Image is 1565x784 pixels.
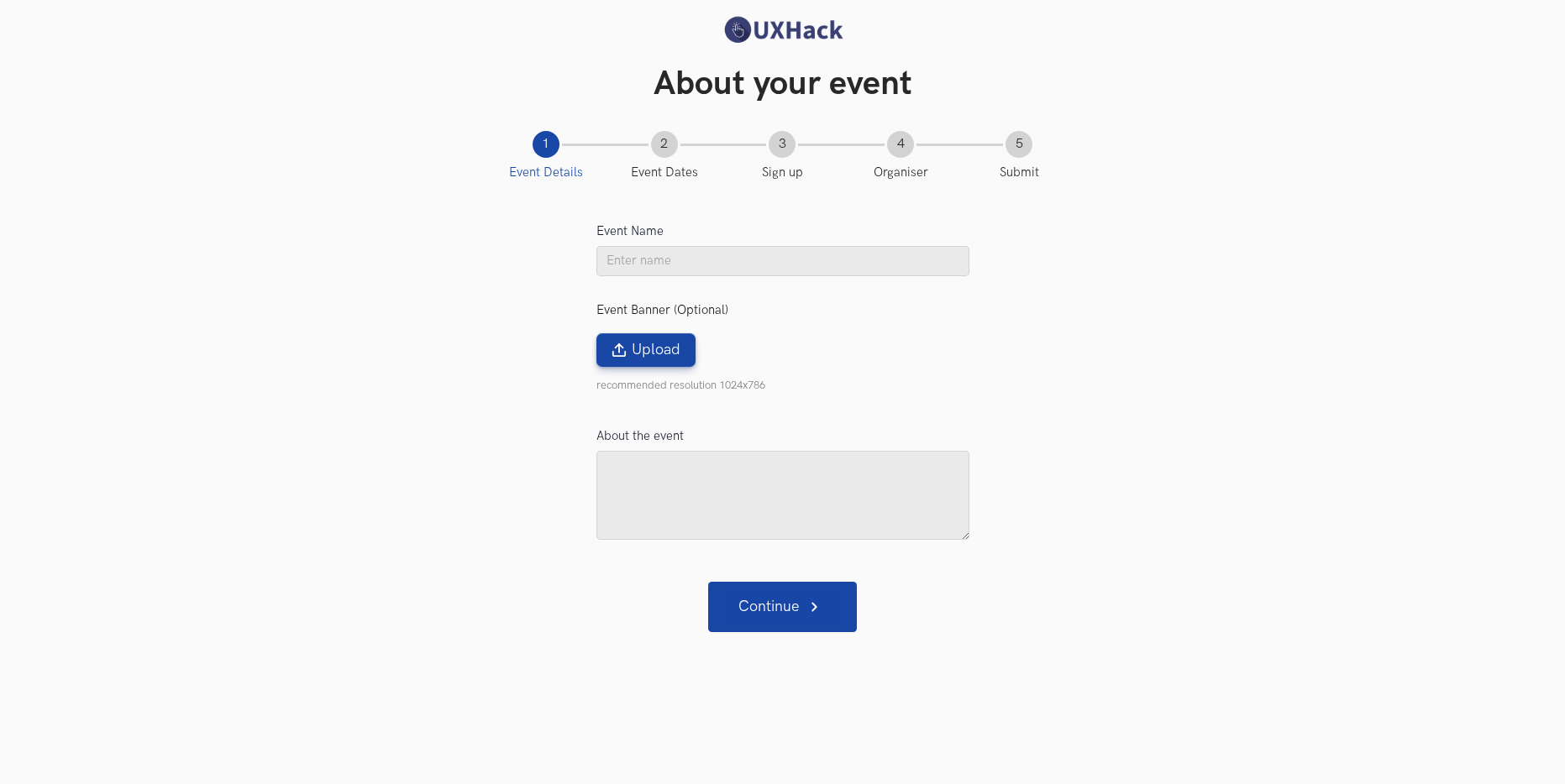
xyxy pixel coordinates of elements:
label: About the event [596,429,684,443]
span: Upload [632,341,680,359]
label: Event Name [596,224,664,238]
span: Continue [738,599,799,614]
input: Enter name [596,246,969,276]
a: Continue [708,582,857,632]
h1: About your event [487,64,1079,104]
div: Multi-step indicator [487,131,1079,180]
span: 3 [779,131,786,158]
span: 2 [660,131,668,158]
img: UXHack [720,15,846,44]
span: 4 [897,131,905,158]
span: 5 [1016,131,1023,158]
span: 1 [542,131,549,158]
p: recommended resolution 1024x786 [596,379,969,392]
legend: Event Banner (Optional) [596,303,728,318]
